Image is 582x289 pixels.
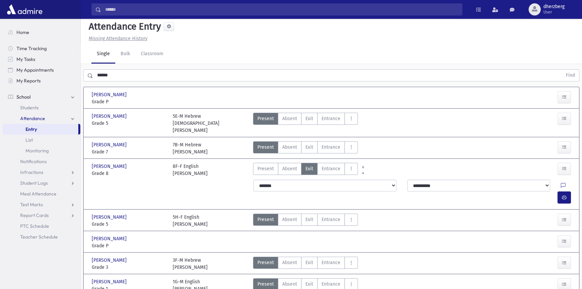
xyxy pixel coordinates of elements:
span: [PERSON_NAME] [92,163,128,170]
div: 5H-F English [PERSON_NAME] [173,214,208,228]
div: 8F-F English [PERSON_NAME] [173,163,208,177]
a: Missing Attendance History [86,36,148,41]
span: dherzberg [543,4,565,9]
a: Home [3,27,80,38]
span: Home [16,29,29,35]
span: [PERSON_NAME] [92,278,128,285]
span: Teacher Schedule [20,234,58,240]
div: 7B-M Hebrew [PERSON_NAME] [173,141,208,155]
span: User [543,9,565,15]
span: Grade 5 [92,221,166,228]
span: Students [20,105,39,111]
span: Entrance [322,259,340,266]
span: Exit [305,144,313,151]
span: PTC Schedule [20,223,49,229]
span: Time Tracking [16,45,47,51]
span: My Tasks [16,56,35,62]
span: Test Marks [20,202,43,208]
span: Attendance [20,115,45,121]
a: Meal Attendance [3,188,80,199]
div: AttTypes [253,163,358,177]
a: Bulk [115,45,135,64]
span: Report Cards [20,212,49,218]
a: List [3,135,80,145]
a: Report Cards [3,210,80,221]
span: Grade 3 [92,264,166,271]
span: Student Logs [20,180,48,186]
span: Entrance [322,115,340,122]
span: My Reports [16,78,41,84]
span: Present [257,144,274,151]
div: AttTypes [253,141,358,155]
div: AttTypes [253,214,358,228]
span: Present [257,216,274,223]
span: [PERSON_NAME] [92,91,128,98]
div: 5E-M Hebrew [DEMOGRAPHIC_DATA][PERSON_NAME] [173,113,247,134]
span: Grade 5 [92,120,166,127]
a: Entry [3,124,78,135]
a: Infractions [3,167,80,178]
span: Absent [282,115,297,122]
span: Exit [305,165,313,172]
span: Present [257,259,274,266]
span: Grade P [92,242,166,249]
span: Absent [282,259,297,266]
span: Absent [282,144,297,151]
a: My Tasks [3,54,80,65]
span: Absent [282,216,297,223]
span: Entry [26,126,37,132]
a: Time Tracking [3,43,80,54]
span: Present [257,281,274,288]
span: My Appointments [16,67,54,73]
button: Find [562,70,579,81]
a: Attendance [3,113,80,124]
span: Grade 8 [92,170,166,177]
span: [PERSON_NAME] [92,141,128,148]
a: Monitoring [3,145,80,156]
a: Teacher Schedule [3,231,80,242]
div: AttTypes [253,257,358,271]
div: 3F-M Hebrew [PERSON_NAME] [173,257,208,271]
a: Student Logs [3,178,80,188]
a: Test Marks [3,199,80,210]
a: PTC Schedule [3,221,80,231]
span: Grade P [92,98,166,105]
span: Notifications [20,158,47,165]
h5: Attendance Entry [86,21,161,32]
span: Absent [282,165,297,172]
span: Monitoring [26,148,49,154]
span: Present [257,165,274,172]
a: School [3,92,80,102]
span: Present [257,115,274,122]
a: Classroom [135,45,169,64]
span: [PERSON_NAME] [92,257,128,264]
img: AdmirePro [5,3,44,16]
a: My Reports [3,75,80,86]
span: Entrance [322,216,340,223]
span: Grade 7 [92,148,166,155]
a: Single [91,45,115,64]
span: [PERSON_NAME] [92,214,128,221]
span: Absent [282,281,297,288]
a: My Appointments [3,65,80,75]
span: School [16,94,31,100]
span: [PERSON_NAME] [92,113,128,120]
span: [PERSON_NAME] [92,235,128,242]
span: Exit [305,216,313,223]
u: Missing Attendance History [89,36,148,41]
span: Infractions [20,169,43,175]
input: Search [101,3,462,15]
span: Meal Attendance [20,191,56,197]
span: Exit [305,259,313,266]
span: Entrance [322,165,340,172]
span: Entrance [322,144,340,151]
div: AttTypes [253,113,358,134]
a: Notifications [3,156,80,167]
span: List [26,137,33,143]
span: Exit [305,115,313,122]
a: Students [3,102,80,113]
